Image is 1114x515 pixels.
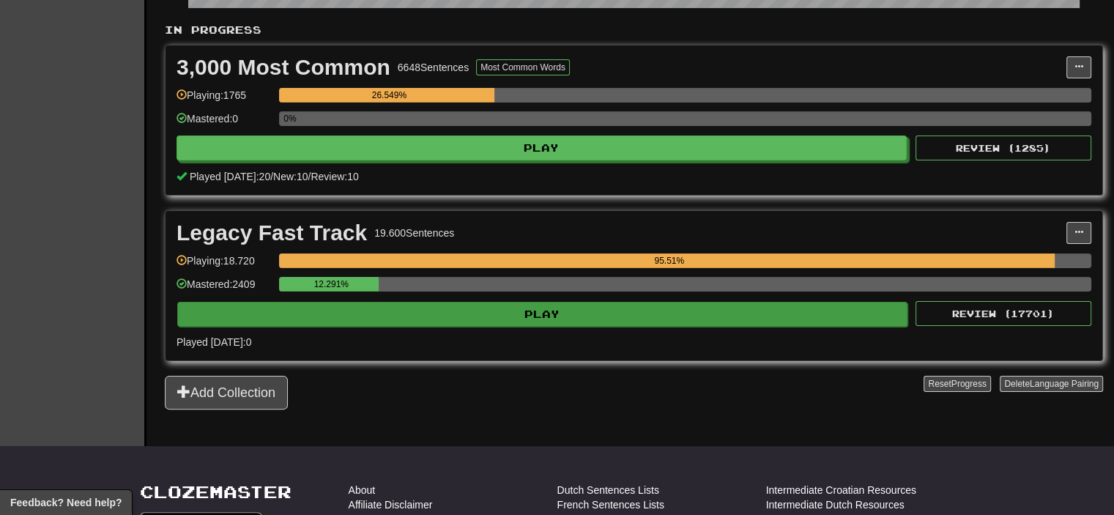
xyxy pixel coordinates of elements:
div: Playing: 1765 [177,88,272,112]
a: Intermediate Croatian Resources [766,483,916,497]
button: ResetProgress [924,376,990,392]
span: Language Pairing [1030,379,1099,389]
div: Playing: 18.720 [177,253,272,278]
button: Play [177,136,907,160]
div: Legacy Fast Track [177,222,367,244]
a: Intermediate Dutch Resources [766,497,905,512]
div: 3,000 Most Common [177,56,390,78]
div: 19.600 Sentences [374,226,454,240]
div: Mastered: 2409 [177,277,272,301]
span: New: 10 [273,171,308,182]
div: 12.291% [283,277,379,292]
span: Progress [951,379,987,389]
a: Affiliate Disclaimer [349,497,433,512]
a: About [349,483,376,497]
span: Played [DATE]: 20 [190,171,270,182]
a: French Sentences Lists [557,497,664,512]
p: In Progress [165,23,1103,37]
span: Played [DATE]: 0 [177,336,251,348]
span: Review: 10 [311,171,358,182]
div: 26.549% [283,88,494,103]
a: Dutch Sentences Lists [557,483,659,497]
button: Add Collection [165,376,288,410]
span: / [270,171,273,182]
div: 95.51% [283,253,1055,268]
button: Review (17701) [916,301,1091,326]
button: DeleteLanguage Pairing [1000,376,1103,392]
div: 6648 Sentences [398,60,469,75]
span: Open feedback widget [10,495,122,510]
button: Play [177,302,907,327]
a: Clozemaster [140,483,292,501]
div: Mastered: 0 [177,111,272,136]
button: Most Common Words [476,59,570,75]
span: / [308,171,311,182]
button: Review (1285) [916,136,1091,160]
